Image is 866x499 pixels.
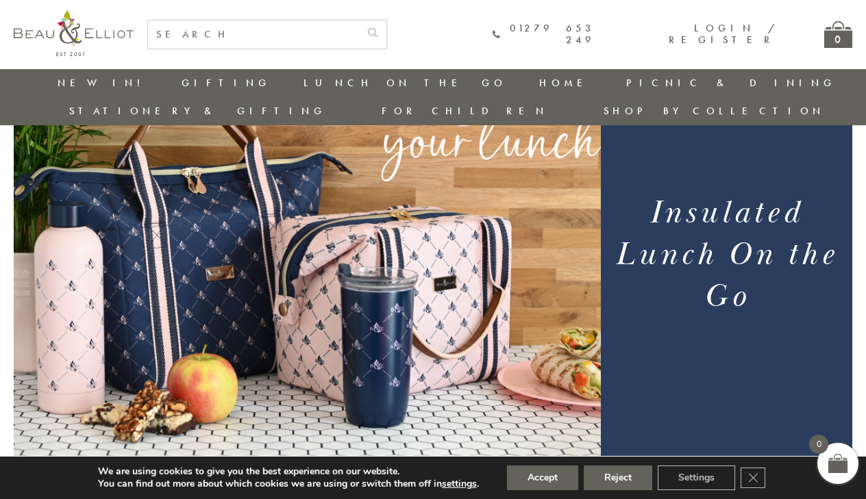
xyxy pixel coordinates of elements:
button: settings [442,478,477,490]
a: Lunch On The Go [304,76,506,90]
span: 0 [809,435,828,454]
a: Stationery & Gifting [69,104,326,118]
button: Reject [584,465,652,490]
p: You can find out more about which cookies we are using or switch them off in . [98,478,479,490]
a: 0 [824,21,852,48]
a: New in! [58,76,149,90]
a: 01279 653 249 [493,23,595,47]
a: For Children [382,104,548,118]
a: Gifting [182,76,271,90]
a: Shop by collection [604,104,825,118]
a: Login / Register [669,21,776,47]
img: Monogram Candy Floss & Midnight Set [14,52,601,463]
button: Settings [658,465,735,490]
button: Close GDPR Cookie Banner [741,468,765,488]
input: SEARCH [148,21,359,49]
img: logo [14,10,134,56]
p: We are using cookies to give you the best experience on our website. [98,465,479,478]
a: Picnic & Dining [626,76,836,90]
h1: Insulated Lunch On the Go [613,192,839,318]
button: Accept [507,465,578,490]
a: Home [539,76,594,90]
